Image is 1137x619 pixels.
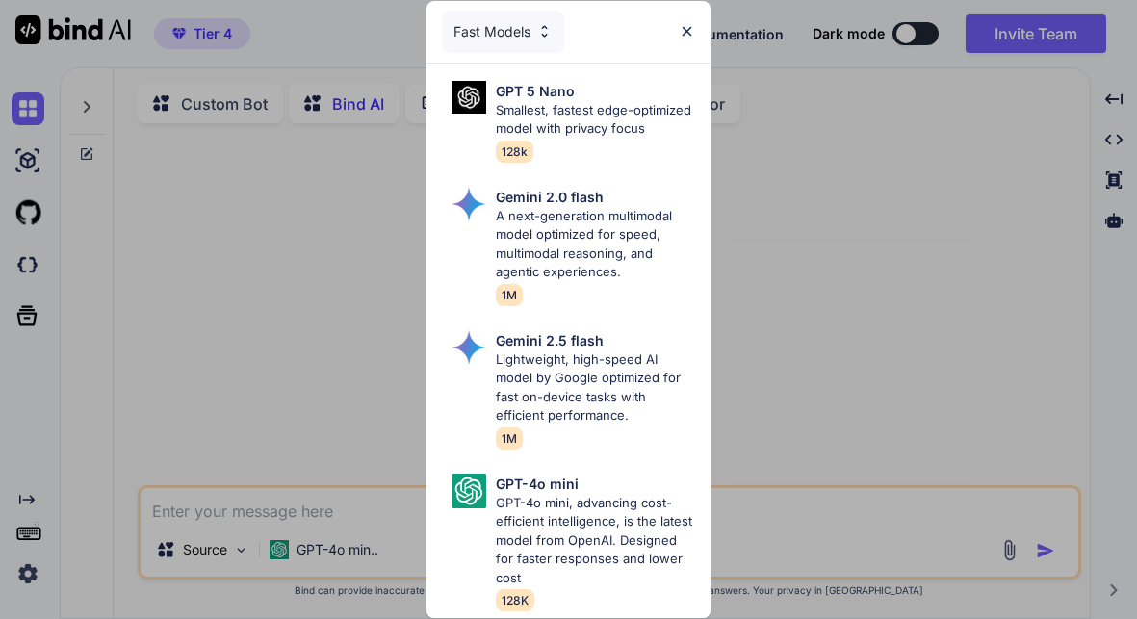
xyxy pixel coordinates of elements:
p: Gemini 2.5 flash [496,330,604,350]
div: Domain: [DOMAIN_NAME] [50,50,212,65]
span: 1M [496,284,523,306]
p: Smallest, fastest edge-optimized model with privacy focus [496,101,695,139]
img: Pick Models [452,187,486,221]
span: 1M [496,427,523,450]
p: GPT-4o mini, advancing cost-efficient intelligence, is the latest model from OpenAI. Designed for... [496,494,695,588]
div: Keywords by Traffic [213,114,324,126]
p: GPT 5 Nano [496,81,575,101]
div: v 4.0.25 [54,31,94,46]
img: Pick Models [452,81,486,115]
p: Lightweight, high-speed AI model by Google optimized for fast on-device tasks with efficient perf... [496,350,695,426]
img: Pick Models [452,330,486,365]
p: A next-generation multimodal model optimized for speed, multimodal reasoning, and agentic experie... [496,207,695,282]
div: Fast Models [442,11,564,53]
p: Gemini 2.0 flash [496,187,604,207]
img: close [679,23,695,39]
img: website_grey.svg [31,50,46,65]
div: Domain Overview [73,114,172,126]
img: tab_domain_overview_orange.svg [52,112,67,127]
p: GPT-4o mini [496,474,579,494]
img: tab_keywords_by_traffic_grey.svg [192,112,207,127]
span: 128K [496,589,534,611]
img: Pick Models [452,474,486,508]
img: logo_orange.svg [31,31,46,46]
img: Pick Models [536,23,553,39]
span: 128k [496,141,533,163]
